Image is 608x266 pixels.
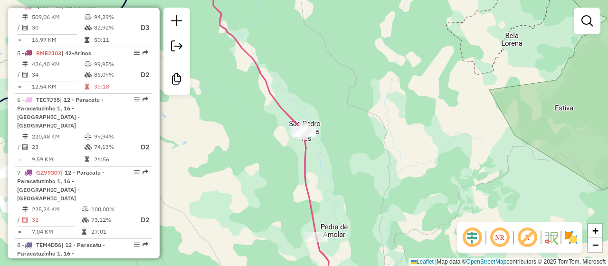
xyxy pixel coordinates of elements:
i: % de utilização da cubagem [85,25,92,30]
td: 34 [31,69,84,81]
img: Fluxo de ruas [543,230,559,245]
td: 35:18 [94,82,132,91]
span: Ocultar deslocamento [461,226,484,249]
a: OpenStreetMap [466,258,507,265]
span: TEC7J55 [36,96,60,103]
td: 9,59 KM [31,155,84,164]
span: | 12 - Paracatu - Paracatuzinho 1, 16 - [GEOGRAPHIC_DATA] - [GEOGRAPHIC_DATA] [17,96,104,129]
i: Total de Atividades [22,72,28,78]
i: Distância Total [22,207,28,212]
span: 7 - [17,169,104,202]
td: 23 [31,141,84,153]
i: Distância Total [22,134,28,139]
span: | 12 - Paracatu - Paracatuzinho 1, 16 - [GEOGRAPHIC_DATA] - [GEOGRAPHIC_DATA] [17,169,104,202]
td: 82,92% [94,22,132,34]
td: 220,48 KM [31,132,84,141]
td: 12,54 KM [31,82,84,91]
em: Opções [134,97,140,102]
em: Opções [134,50,140,56]
i: % de utilização do peso [85,14,92,20]
td: 99,95% [94,59,132,69]
a: Exportar sessão [167,37,186,58]
i: Distância Total [22,14,28,20]
a: Zoom out [588,238,602,252]
td: 7,04 KM [31,227,81,236]
i: % de utilização da cubagem [85,144,92,150]
td: / [17,214,22,226]
td: 50:11 [94,35,132,45]
td: = [17,82,22,91]
i: Tempo total em rota [82,229,86,235]
td: 26:56 [94,155,132,164]
td: 73,12% [91,214,133,226]
em: Rota exportada [142,169,148,175]
i: Tempo total em rota [85,84,89,89]
a: Criar modelo [167,69,186,91]
i: % de utilização da cubagem [82,217,89,223]
i: % de utilização do peso [85,61,92,67]
p: D2 [133,69,150,80]
td: 27:01 [91,227,133,236]
td: 99,94% [94,132,132,141]
a: Nova sessão e pesquisa [167,11,186,33]
i: % de utilização da cubagem [85,72,92,78]
td: 86,09% [94,69,132,81]
td: 509,06 KM [31,12,84,22]
td: 100,00% [91,205,133,214]
i: Total de Atividades [22,144,28,150]
td: = [17,227,22,236]
span: | [435,258,437,265]
i: Distância Total [22,61,28,67]
td: / [17,141,22,153]
p: D2 [133,215,150,226]
p: D3 [133,22,150,33]
span: 6 - [17,96,104,129]
td: 94,29% [94,12,132,22]
em: Rota exportada [142,97,148,102]
span: TEM4D56 [36,241,61,248]
a: Exibir filtros [578,11,597,30]
span: Ocultar NR [488,226,511,249]
span: 5 - [17,49,91,57]
td: / [17,69,22,81]
td: 225,24 KM [31,205,81,214]
em: Opções [134,242,140,247]
em: Opções [134,169,140,175]
td: 32 [31,214,81,226]
em: Rota exportada [142,242,148,247]
i: Tempo total em rota [85,37,89,43]
em: Rota exportada [142,50,148,56]
i: Total de Atividades [22,25,28,30]
div: Map data © contributors,© 2025 TomTom, Microsoft [408,258,608,266]
p: D2 [133,142,150,153]
span: + [592,225,598,236]
span: Exibir rótulo [516,226,539,249]
td: = [17,155,22,164]
i: Total de Atividades [22,217,28,223]
span: − [592,239,598,251]
td: 74,13% [94,141,132,153]
span: | 42-Arinos [61,49,91,57]
span: GZV9307 [36,169,61,176]
span: RME2J03 [36,49,61,57]
td: 16,97 KM [31,35,84,45]
td: 426,40 KM [31,59,84,69]
i: % de utilização do peso [85,134,92,139]
td: / [17,22,22,34]
img: Exibir/Ocultar setores [563,230,579,245]
a: Zoom in [588,224,602,238]
a: Leaflet [411,258,434,265]
i: % de utilização do peso [82,207,89,212]
td: = [17,35,22,45]
td: 30 [31,22,84,34]
i: Tempo total em rota [85,157,89,162]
